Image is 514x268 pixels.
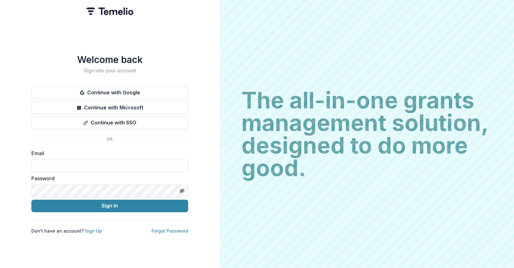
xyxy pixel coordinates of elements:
label: Password [31,175,184,182]
button: Continue with Microsoft [31,102,188,114]
button: Toggle password visibility [177,186,187,196]
label: Email [31,150,184,157]
a: Sign Up [85,228,102,234]
button: Continue with Google [31,87,188,99]
img: Temelio [86,8,133,15]
a: Forgot Password [151,228,188,234]
button: Sign In [31,200,188,212]
p: Don't have an account? [31,228,102,234]
button: Continue with SSO [31,117,188,129]
h2: Sign into your account [31,68,188,74]
h1: Welcome back [31,54,188,65]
